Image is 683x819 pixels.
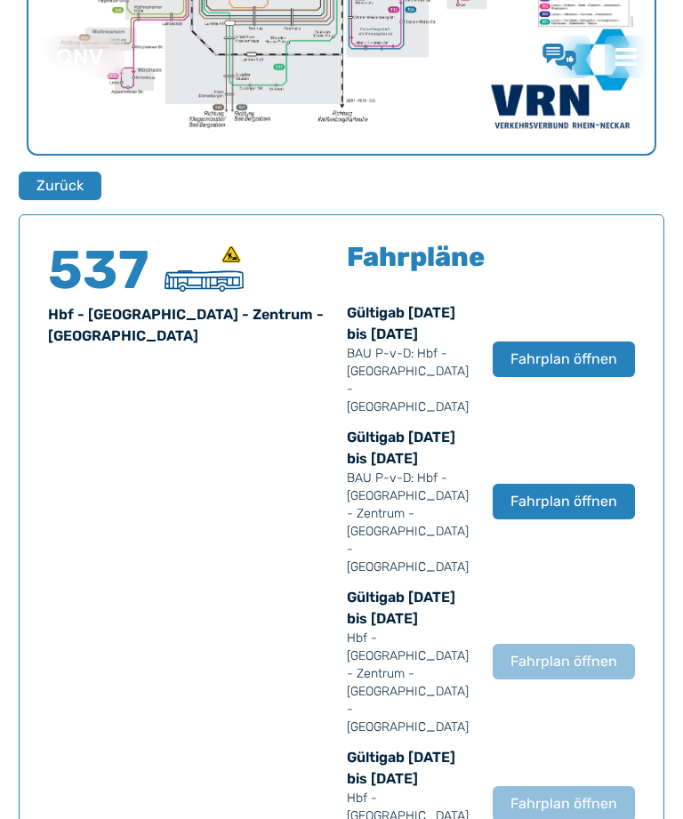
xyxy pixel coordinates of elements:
[493,644,635,679] button: Fahrplan öffnen
[510,793,617,815] span: Fahrplan öffnen
[510,349,617,370] span: Fahrplan öffnen
[347,587,475,736] div: Gültig ab [DATE] bis [DATE]
[57,49,103,65] img: QNV Logo
[347,630,475,736] p: Hbf - [GEOGRAPHIC_DATA] - Zentrum - [GEOGRAPHIC_DATA] - [GEOGRAPHIC_DATA]
[493,341,635,377] button: Fahrplan öffnen
[615,46,637,68] img: menu
[493,484,635,519] button: Fahrplan öffnen
[347,244,485,270] h5: Fahrpläne
[542,44,576,70] a: Lob & Kritik
[347,345,475,416] p: BAU P-v-D: Hbf - [GEOGRAPHIC_DATA] - [GEOGRAPHIC_DATA]
[165,270,244,292] img: Stadtbus
[347,470,475,576] p: BAU P-v-D: Hbf - [GEOGRAPHIC_DATA] - Zentrum - [GEOGRAPHIC_DATA] - [GEOGRAPHIC_DATA]
[510,651,617,672] span: Fahrplan öffnen
[48,244,155,297] h4: 537
[19,172,101,200] button: Zurück
[347,427,475,576] div: Gültig ab [DATE] bis [DATE]
[347,302,475,416] div: Gültig ab [DATE] bis [DATE]
[19,172,90,200] a: Zurück
[510,491,617,512] span: Fahrplan öffnen
[48,304,336,347] div: Hbf - [GEOGRAPHIC_DATA] - Zentrum - [GEOGRAPHIC_DATA]
[57,43,103,71] a: QNV Logo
